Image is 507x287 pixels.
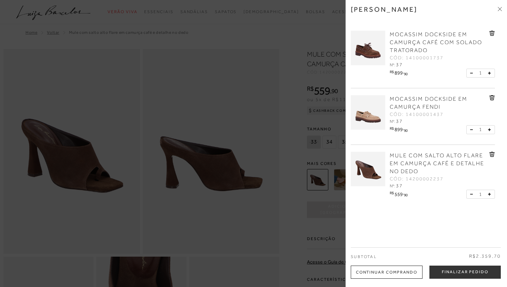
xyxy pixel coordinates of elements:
div: Continuar Comprando [351,266,423,279]
i: R$ [390,191,394,195]
span: 90 [404,128,408,132]
img: MULE COM SALTO ALTO FLARE EM CAMURÇA CAFÉ E DETALHE NO DEDO [351,152,385,186]
a: MOCASSIM DOCKSIDE EM CAMURÇA FENDI [390,95,488,111]
span: MOCASSIM DOCKSIDE EM CAMURÇA CAFÉ COM SOLADO TRATORADO [390,31,482,53]
span: 37 [396,118,403,124]
span: 1 [479,191,482,198]
span: 90 [404,72,408,76]
span: CÓD: 14100001437 [390,111,444,118]
span: MOCASSIM DOCKSIDE EM CAMURÇA FENDI [390,96,467,110]
span: MULE COM SALTO ALTO FLARE EM CAMURÇA CAFÉ E DETALHE NO DEDO [390,152,484,175]
span: Nº: [390,62,395,67]
h3: [PERSON_NAME] [351,5,418,13]
i: R$ [390,127,394,130]
span: 37 [396,183,403,188]
span: 37 [396,62,403,67]
i: , [403,191,408,195]
img: MOCASSIM DOCKSIDE EM CAMURÇA CAFÉ COM SOLADO TRATORADO [351,31,385,65]
a: MOCASSIM DOCKSIDE EM CAMURÇA CAFÉ COM SOLADO TRATORADO [390,31,488,55]
span: CÓD: 14100001737 [390,55,444,61]
span: CÓD: 14200002237 [390,176,444,182]
span: R$2.359,70 [469,253,501,260]
span: 899 [395,127,403,132]
img: MOCASSIM DOCKSIDE EM CAMURÇA FENDI [351,95,385,130]
button: Finalizar Pedido [429,266,501,279]
span: Nº: [390,119,395,124]
span: Nº: [390,184,395,188]
span: 1 [479,126,482,133]
span: 90 [404,193,408,197]
a: MULE COM SALTO ALTO FLARE EM CAMURÇA CAFÉ E DETALHE NO DEDO [390,152,488,176]
span: Subtotal [351,254,377,259]
span: 899 [395,70,403,76]
span: 559 [395,191,403,197]
span: 1 [479,69,482,77]
i: , [403,127,408,130]
i: R$ [390,70,394,74]
i: , [403,70,408,74]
